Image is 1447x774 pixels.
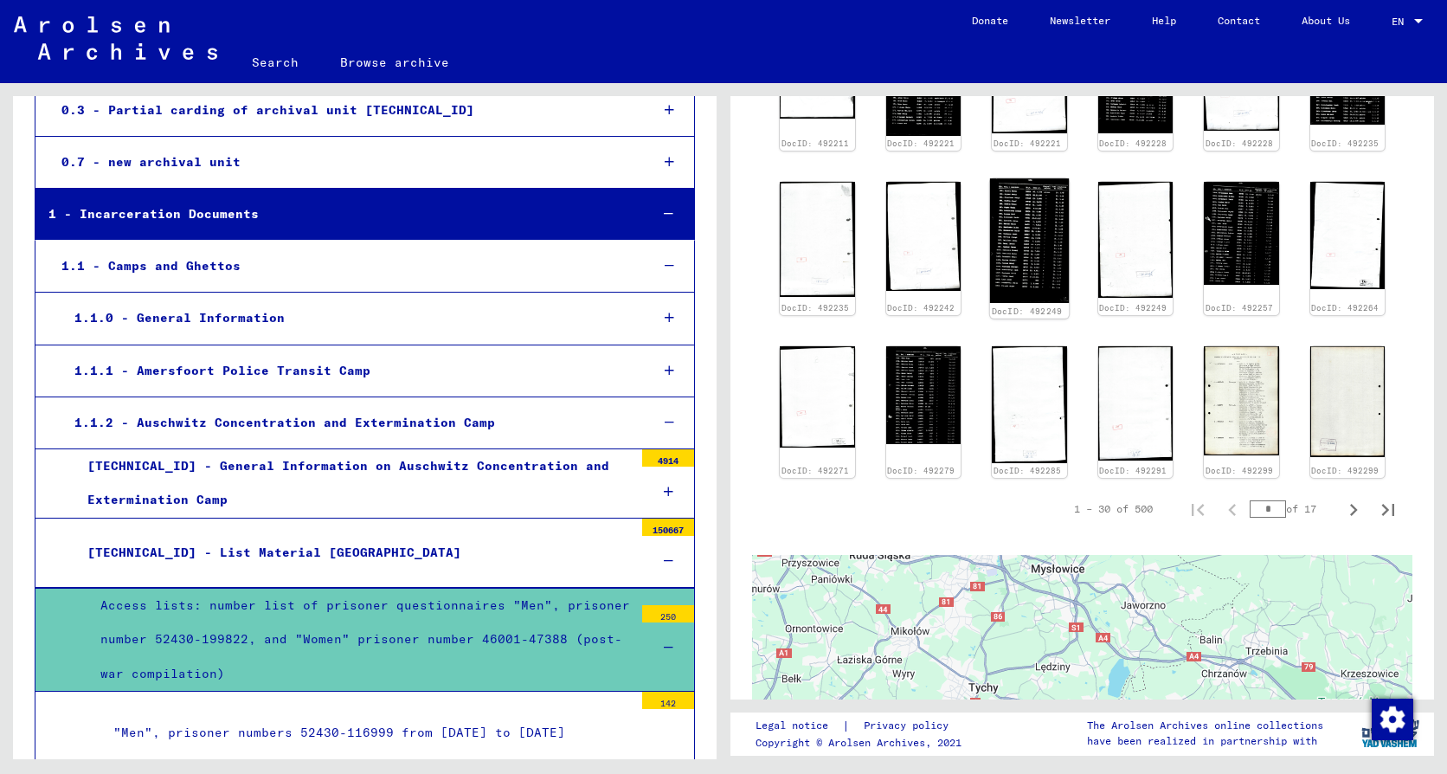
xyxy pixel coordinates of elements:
div: 250 [642,605,694,622]
a: DocID: 492242 [887,303,955,313]
a: Search [231,42,319,83]
div: 0.3 - Partial carding of archival unit [TECHNICAL_ID] [48,94,635,127]
p: The Arolsen Archives online collections [1087,718,1323,733]
div: 1.1.0 - General Information [61,301,635,335]
a: Browse archive [319,42,470,83]
img: 002.jpg [886,182,961,292]
a: DocID: 492299 [1206,466,1273,475]
div: 4914 [642,449,694,467]
div: 142 [642,692,694,709]
a: Legal notice [756,717,842,735]
a: DocID: 492279 [887,466,955,475]
img: yv_logo.png [1358,712,1423,755]
a: DocID: 492235 [781,303,849,313]
img: 002.jpg [1098,346,1174,461]
a: DocID: 492221 [887,139,955,148]
button: First page [1180,492,1215,526]
div: "Men", prisoner numbers 52430-116999 from [DATE] to [DATE] [100,716,633,750]
img: 001.jpg [886,346,961,444]
a: DocID: 492271 [781,466,849,475]
img: 002.jpg [780,182,855,297]
a: DocID: 492264 [1311,303,1379,313]
div: [TECHNICAL_ID] - General Information on Auschwitz Concentration and Extermination Camp [74,449,633,517]
div: 1.1.1 - Amersfoort Police Transit Camp [61,354,635,388]
img: 001.jpg [1204,346,1279,455]
a: DocID: 492285 [994,466,1061,475]
a: DocID: 492235 [1311,139,1379,148]
p: have been realized in partnership with [1087,733,1323,749]
a: DocID: 492299 [1311,466,1379,475]
a: DocID: 492228 [1206,139,1273,148]
div: Access lists: number list of prisoner questionnaires "Men", prisoner number 52430-199822, and "Wo... [87,589,633,691]
a: DocID: 492257 [1206,303,1273,313]
a: Privacy policy [850,717,969,735]
img: 002.jpg [992,346,1067,463]
div: 1.1.2 - Auschwitz Concentration and Extermination Camp [61,406,635,440]
div: [TECHNICAL_ID] - List Material [GEOGRAPHIC_DATA] [74,536,633,570]
div: | [756,717,969,735]
img: 002.jpg [1098,182,1174,298]
img: Change consent [1372,699,1413,740]
p: Copyright © Arolsen Archives, 2021 [756,735,969,751]
div: 1 – 30 of 500 [1074,501,1153,517]
div: 0.7 - new archival unit [48,145,635,179]
img: 002.jpg [1310,346,1386,457]
a: DocID: 492291 [1099,466,1167,475]
button: Next page [1336,492,1371,526]
div: 150667 [642,519,694,536]
div: 1.1 - Camps and Ghettos [48,249,635,283]
button: Last page [1371,492,1405,526]
img: Arolsen_neg.svg [14,16,217,60]
a: DocID: 492249 [1099,303,1167,313]
img: 002.jpg [780,346,855,448]
div: 1 - Incarceration Documents [35,197,635,231]
img: 002.jpg [1310,182,1386,289]
img: 001.jpg [990,178,1069,303]
img: 001.jpg [1204,182,1279,285]
a: DocID: 492211 [781,139,849,148]
a: DocID: 492249 [992,306,1063,316]
div: of 17 [1250,500,1336,517]
button: Previous page [1215,492,1250,526]
span: EN [1392,16,1411,28]
a: DocID: 492228 [1099,139,1167,148]
a: DocID: 492221 [994,139,1061,148]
